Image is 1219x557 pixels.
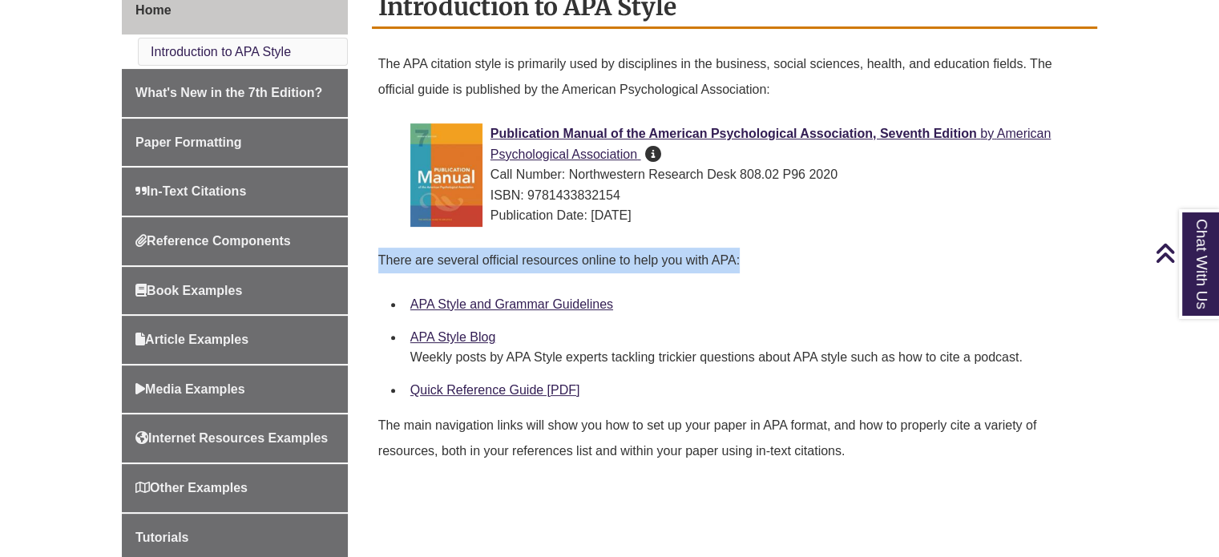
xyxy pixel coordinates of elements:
a: Article Examples [122,316,348,364]
a: Book Examples [122,267,348,315]
a: Reference Components [122,217,348,265]
span: Reference Components [135,234,291,248]
a: Publication Manual of the American Psychological Association, Seventh Edition by American Psychol... [490,127,1051,161]
span: What's New in the 7th Edition? [135,86,322,99]
a: Internet Resources Examples [122,414,348,462]
a: What's New in the 7th Edition? [122,69,348,117]
a: Back to Top [1155,242,1215,264]
span: Tutorials [135,531,188,544]
span: Internet Resources Examples [135,431,328,445]
a: Other Examples [122,464,348,512]
span: In-Text Citations [135,184,246,198]
a: APA Style and Grammar Guidelines [410,297,613,311]
a: APA Style Blog [410,330,495,344]
a: Quick Reference Guide [PDF] [410,383,580,397]
div: Call Number: Northwestern Research Desk 808.02 P96 2020 [410,164,1084,185]
div: ISBN: 9781433832154 [410,185,1084,206]
span: Publication Manual of the American Psychological Association, Seventh Edition [490,127,977,140]
p: The APA citation style is primarily used by disciplines in the business, social sciences, health,... [378,45,1091,109]
div: Publication Date: [DATE] [410,205,1084,226]
span: Media Examples [135,382,245,396]
a: Introduction to APA Style [151,45,291,59]
a: In-Text Citations [122,168,348,216]
span: Article Examples [135,333,248,346]
span: Home [135,3,171,17]
span: American Psychological Association [490,127,1051,161]
span: Other Examples [135,481,248,494]
span: Paper Formatting [135,135,241,149]
p: There are several official resources online to help you with APA: [378,241,1091,280]
p: The main navigation links will show you how to set up your paper in APA format, and how to proper... [378,406,1091,470]
a: Paper Formatting [122,119,348,167]
span: Book Examples [135,284,242,297]
span: by [980,127,994,140]
div: Weekly posts by APA Style experts tackling trickier questions about APA style such as how to cite... [410,348,1084,367]
a: Media Examples [122,365,348,414]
